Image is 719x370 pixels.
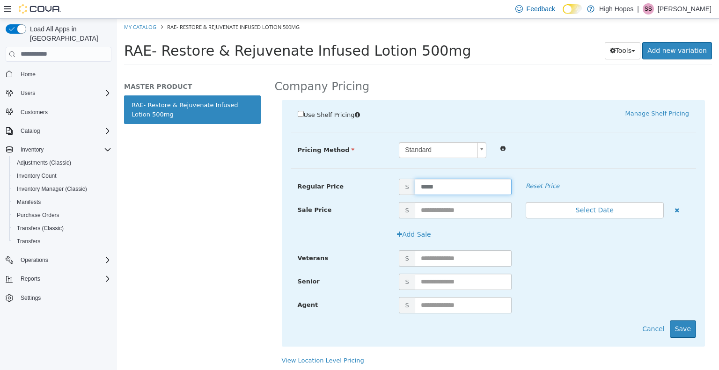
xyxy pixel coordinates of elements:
a: Transfers [13,236,44,247]
span: Manifests [17,198,41,206]
span: Adjustments (Classic) [17,159,71,167]
span: Reports [21,275,40,283]
span: Use Shelf Pricing [187,93,238,100]
button: Select Date [409,183,547,200]
button: Cancel [520,302,552,319]
a: Standard [282,123,369,139]
em: Reset Price [409,164,442,171]
h2: Company Pricing [158,61,253,75]
span: RAE- Restore & Rejuvenate Infused Lotion 500mg [7,24,354,40]
button: Home [2,67,115,81]
span: Transfers (Classic) [17,225,64,232]
a: Inventory Count [13,170,60,181]
span: Users [21,89,35,97]
a: Customers [17,107,51,118]
button: Reports [17,273,44,284]
button: Inventory [2,143,115,156]
a: Settings [17,292,44,304]
span: $ [282,183,298,200]
span: Customers [21,109,48,116]
span: Agent [181,283,201,290]
span: Senior [181,259,203,266]
span: Transfers [13,236,111,247]
button: Transfers [9,235,115,248]
button: Operations [2,254,115,267]
button: Inventory Count [9,169,115,182]
span: RAE- Restore & Rejuvenate Infused Lotion 500mg [50,5,183,12]
button: Tools [488,23,524,41]
button: Operations [17,254,52,266]
span: Inventory Count [13,170,111,181]
span: Manifests [13,196,111,208]
span: Inventory [21,146,44,153]
button: Inventory Manager (Classic) [9,182,115,196]
button: Catalog [2,124,115,138]
span: Inventory Count [17,172,57,180]
span: Standard [282,124,357,139]
a: Adjustments (Classic) [13,157,75,168]
a: Transfers (Classic) [13,223,67,234]
span: Regular Price [181,164,227,171]
p: High Hopes [599,3,633,15]
span: Settings [21,294,41,302]
span: $ [282,278,298,295]
span: Operations [17,254,111,266]
button: Users [2,87,115,100]
button: Users [17,87,39,99]
a: Home [17,69,39,80]
a: RAE- Restore & Rejuvenate Infused Lotion 500mg [7,77,144,105]
button: Adjustments (Classic) [9,156,115,169]
span: Load All Apps in [GEOGRAPHIC_DATA] [26,24,111,43]
button: Add Sale [275,207,319,225]
a: Manifests [13,196,44,208]
span: Transfers (Classic) [13,223,111,234]
span: Inventory [17,144,111,155]
a: View Location Level Pricing [165,338,247,345]
span: SS [645,3,652,15]
span: Catalog [17,125,111,137]
span: Settings [17,292,111,304]
nav: Complex example [6,64,111,329]
span: Veterans [181,236,211,243]
span: Operations [21,256,48,264]
a: Inventory Manager (Classic) [13,183,91,195]
span: Transfers [17,238,40,245]
span: Reports [17,273,111,284]
button: Reports [2,272,115,285]
button: Transfers (Classic) [9,222,115,235]
span: $ [282,232,298,248]
div: STACI STINGLEY [643,3,654,15]
span: Catalog [21,127,40,135]
button: Customers [2,105,115,119]
span: Inventory Manager (Classic) [17,185,87,193]
span: $ [282,160,298,176]
p: | [637,3,639,15]
span: Pricing Method [181,128,238,135]
a: Purchase Orders [13,210,63,221]
a: Manage Shelf Pricing [508,91,572,98]
input: Dark Mode [563,4,582,14]
span: Users [17,87,111,99]
a: Add new variation [525,23,595,41]
span: Customers [17,106,111,118]
input: Use Shelf Pricing [181,92,187,98]
span: Inventory Manager (Classic) [13,183,111,195]
button: Inventory [17,144,47,155]
a: My Catalog [7,5,39,12]
span: $ [282,255,298,271]
span: Sale Price [181,188,215,195]
span: Home [17,68,111,80]
span: Purchase Orders [13,210,111,221]
span: Home [21,71,36,78]
h5: MASTER PRODUCT [7,64,144,72]
button: Save [553,302,579,319]
p: [PERSON_NAME] [658,3,712,15]
span: Adjustments (Classic) [13,157,111,168]
button: Settings [2,291,115,305]
span: Feedback [527,4,555,14]
button: Catalog [17,125,44,137]
button: Purchase Orders [9,209,115,222]
img: Cova [19,4,61,14]
span: Purchase Orders [17,211,59,219]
